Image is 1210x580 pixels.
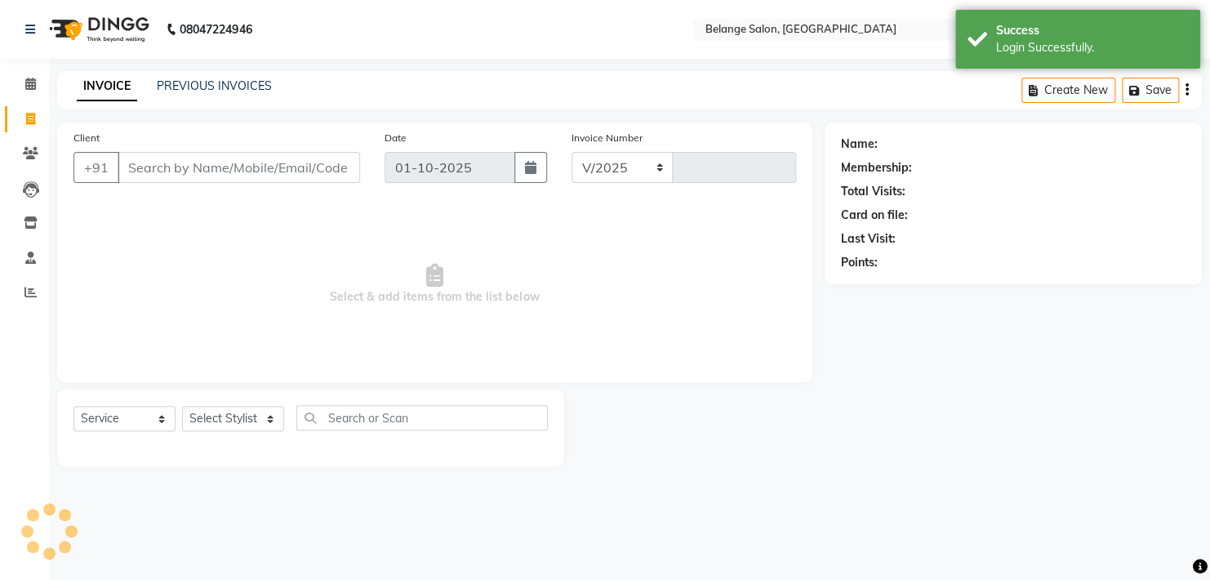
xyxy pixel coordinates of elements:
input: Search or Scan [296,405,548,431]
label: Date [385,131,407,145]
img: logo [42,7,153,52]
span: Select & add items from the list below [73,203,796,366]
button: Save [1122,78,1179,103]
div: Card on file: [841,207,908,224]
input: Search by Name/Mobile/Email/Code [118,152,360,183]
div: Success [996,22,1188,39]
label: Invoice Number [572,131,643,145]
div: Total Visits: [841,183,905,200]
a: INVOICE [77,72,137,101]
div: Membership: [841,159,912,176]
div: Points: [841,254,878,271]
div: Login Successfully. [996,39,1188,56]
a: PREVIOUS INVOICES [157,78,272,93]
label: Client [73,131,100,145]
button: Create New [1021,78,1115,103]
div: Name: [841,136,878,153]
div: Last Visit: [841,230,896,248]
b: 08047224946 [180,7,251,52]
button: +91 [73,152,119,183]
